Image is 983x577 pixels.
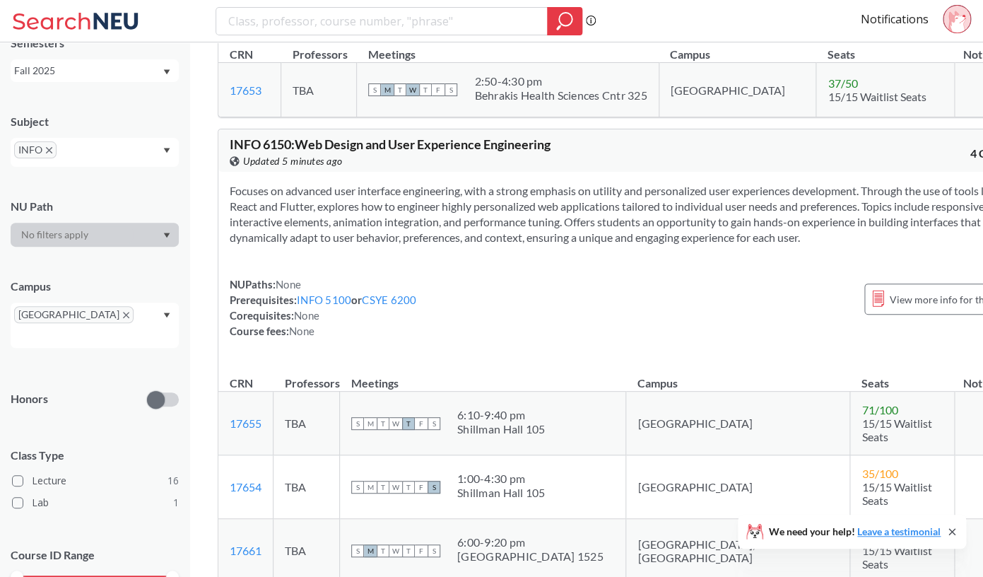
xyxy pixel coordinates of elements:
[281,33,356,63] th: Professors
[230,375,253,391] div: CRN
[828,90,926,103] span: 15/15 Waitlist Seats
[381,83,394,96] span: M
[626,392,850,455] td: [GEOGRAPHIC_DATA]
[547,7,582,35] div: magnifying glass
[230,480,261,494] a: 17654
[227,9,537,33] input: Class, professor, course number, "phrase"
[230,136,551,152] span: INFO 6150 : Web Design and User Experience Engineering
[432,83,445,96] span: F
[428,481,440,494] span: S
[11,199,179,214] div: NU Path
[389,544,402,557] span: W
[402,544,415,557] span: T
[340,361,626,392] th: Meetings
[273,455,340,519] td: TBA
[389,481,402,494] span: W
[861,544,931,571] span: 15/15 Waitlist Seats
[377,417,389,430] span: T
[415,417,428,430] span: F
[362,293,416,306] a: CSYE 6200
[389,417,402,430] span: W
[167,473,179,489] span: 16
[276,278,301,291] span: None
[14,63,162,78] div: Fall 2025
[659,63,816,117] td: [GEOGRAPHIC_DATA]
[14,141,57,158] span: INFOX to remove pill
[457,408,545,422] div: 6:10 - 9:40 pm
[659,33,816,63] th: Campus
[46,147,52,153] svg: X to remove pill
[11,223,179,247] div: Dropdown arrow
[163,69,170,75] svg: Dropdown arrow
[377,544,389,557] span: T
[419,83,432,96] span: T
[769,527,941,537] span: We need your help!
[12,472,179,490] label: Lecture
[556,11,573,31] svg: magnifying glass
[626,361,850,392] th: Campus
[457,549,604,564] div: [GEOGRAPHIC_DATA] 1525
[11,59,179,82] div: Fall 2025Dropdown arrow
[368,83,381,96] span: S
[377,481,389,494] span: T
[230,544,261,557] a: 17661
[474,74,647,88] div: 2:50 - 4:30 pm
[230,416,261,430] a: 17655
[394,83,406,96] span: T
[11,279,179,294] div: Campus
[14,306,134,323] span: [GEOGRAPHIC_DATA]X to remove pill
[11,303,179,348] div: [GEOGRAPHIC_DATA]X to remove pillDropdown arrow
[163,233,170,238] svg: Dropdown arrow
[163,148,170,153] svg: Dropdown arrow
[457,422,545,436] div: Shillman Hall 105
[402,481,415,494] span: T
[289,325,314,337] span: None
[364,417,377,430] span: M
[861,11,929,27] a: Notifications
[626,455,850,519] td: [GEOGRAPHIC_DATA]
[457,472,545,486] div: 1:00 - 4:30 pm
[861,416,931,443] span: 15/15 Waitlist Seats
[12,494,179,512] label: Lab
[11,35,179,51] div: Semesters
[230,83,261,97] a: 17653
[402,417,415,430] span: T
[163,313,170,318] svg: Dropdown arrow
[457,535,604,549] div: 6:00 - 9:20 pm
[351,544,364,557] span: S
[351,481,364,494] span: S
[357,33,659,63] th: Meetings
[273,361,340,392] th: Professors
[294,309,319,322] span: None
[857,525,941,537] a: Leave a testimonial
[123,312,129,318] svg: X to remove pill
[850,361,955,392] th: Seats
[243,153,343,169] span: Updated 5 minutes ago
[828,76,857,90] span: 37 / 50
[406,83,419,96] span: W
[861,480,931,507] span: 15/15 Waitlist Seats
[11,547,179,564] p: Course ID Range
[415,481,428,494] span: F
[11,391,48,407] p: Honors
[273,392,340,455] td: TBA
[173,495,179,511] span: 1
[351,417,364,430] span: S
[11,138,179,167] div: INFOX to remove pillDropdown arrow
[11,448,179,463] span: Class Type
[281,63,356,117] td: TBA
[428,417,440,430] span: S
[230,47,253,62] div: CRN
[816,33,955,63] th: Seats
[364,544,377,557] span: M
[230,276,417,339] div: NUPaths: Prerequisites: or Corequisites: Course fees:
[861,403,897,416] span: 71 / 100
[11,114,179,129] div: Subject
[861,467,897,480] span: 35 / 100
[474,88,647,103] div: Behrakis Health Sciences Cntr 325
[415,544,428,557] span: F
[428,544,440,557] span: S
[457,486,545,500] div: Shillman Hall 105
[364,481,377,494] span: M
[297,293,351,306] a: INFO 5100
